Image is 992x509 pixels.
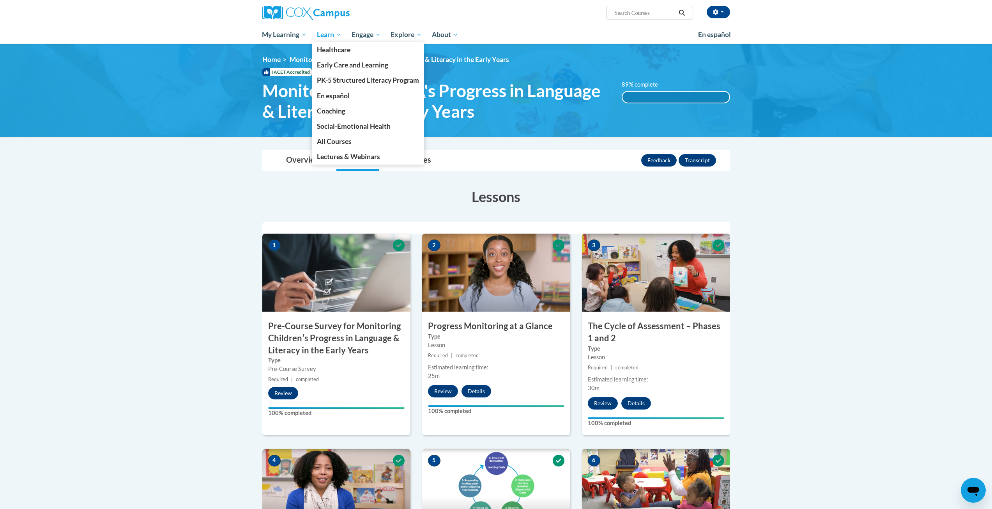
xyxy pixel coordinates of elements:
button: Search [676,8,688,18]
span: About [432,30,458,39]
span: 25m [428,372,440,379]
span: Required [428,353,448,358]
span: 5 [428,455,440,466]
h3: Pre-Course Survey for Monitoring Childrenʹs Progress in Language & Literacy in the Early Years [262,320,410,356]
img: Course Image [262,234,410,312]
span: | [611,365,612,371]
span: completed [296,376,319,382]
a: Healthcare [312,42,424,57]
span: completed [615,365,638,371]
span: Coaching [317,107,345,115]
label: Type [428,332,564,341]
div: Your progress [428,405,564,407]
button: Feedback [641,154,677,167]
label: 100% completed [268,409,405,417]
span: My Learning [262,30,307,39]
span: | [291,376,293,382]
a: Overview [278,150,329,171]
button: Details [621,397,651,410]
div: Estimated learning time: [428,363,564,372]
a: Home [262,55,281,64]
div: Your progress [588,417,724,419]
a: En español [312,88,424,103]
div: Lesson [588,353,724,362]
span: 30m [588,385,599,391]
span: All Courses [317,137,352,145]
a: My Learning [257,26,312,44]
span: En español [698,30,731,39]
span: Learn [317,30,341,39]
span: Early Care and Learning [317,61,388,69]
span: 2 [428,239,440,251]
div: Lesson [428,341,564,349]
a: Early Care and Learning [312,57,424,73]
a: All Courses [312,134,424,149]
a: Engage [347,26,386,44]
input: Search Courses [614,8,676,18]
h3: Lessons [262,187,730,206]
img: Course Image [422,234,570,312]
label: 100% completed [588,419,724,427]
a: Lectures & Webinars [312,149,424,164]
span: Social-Emotional Health [317,122,391,130]
iframe: Button to launch messaging window [961,478,986,503]
div: Pre-Course Survey [268,365,405,373]
span: PK-5 Structured Literacy Program [317,76,419,84]
span: Lectures & Webinars [317,153,380,161]
span: 4 [268,455,281,466]
span: 6 [588,455,600,466]
span: Engage [352,30,381,39]
div: Your progress [268,407,405,409]
button: Review [268,387,298,399]
a: Learn [312,26,347,44]
button: Details [462,385,491,397]
span: 1 [268,239,281,251]
h3: Progress Monitoring at a Glance [422,320,570,332]
a: Social-Emotional Health [312,119,424,134]
img: Course Image [582,234,730,312]
a: Explore [385,26,427,44]
label: 100% completed [428,407,564,415]
span: Healthcare [317,46,350,54]
span: IACET Accredited [262,68,312,76]
span: 3 [588,239,600,251]
div: Main menu [251,26,742,44]
a: En español [693,27,736,43]
span: Required [588,365,608,371]
span: Monitoring Children\'s Progress in Language & Literacy in the Early Years [262,80,610,122]
img: Cox Campus [262,6,350,20]
button: Account Settings [707,6,730,18]
a: Coaching [312,103,424,119]
span: En español [317,92,350,100]
span: Monitoring Children\'s Progress in Language & Literacy in the Early Years [290,55,509,64]
a: Cox Campus [262,6,410,20]
label: Type [268,356,405,365]
span: completed [456,353,479,358]
div: Estimated learning time: [588,375,724,384]
span: | [451,353,453,358]
button: Review [428,385,458,397]
a: About [427,26,463,44]
label: Type [588,344,724,353]
span: Required [268,376,288,382]
h3: The Cycle of Assessment – Phases 1 and 2 [582,320,730,344]
label: 89% complete [622,80,667,89]
span: Explore [391,30,422,39]
div: 100% [622,92,729,103]
button: Review [588,397,618,410]
button: Transcript [679,154,716,167]
a: PK-5 Structured Literacy Program [312,73,424,88]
